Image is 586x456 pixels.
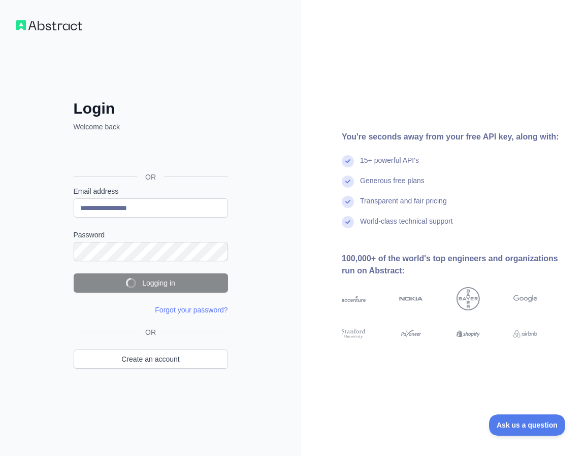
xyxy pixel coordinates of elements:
iframe: Toggle Customer Support [489,414,566,436]
img: Workflow [16,20,82,30]
img: check mark [342,216,354,228]
div: Generous free plans [360,176,425,196]
div: 15+ powerful API's [360,155,419,176]
div: You're seconds away from your free API key, along with: [342,131,570,143]
h2: Login [74,99,228,118]
a: Forgot your password? [155,306,227,314]
p: Welcome back [74,122,228,132]
img: google [513,287,537,311]
label: Email address [74,186,228,196]
img: check mark [342,196,354,208]
img: shopify [457,328,480,339]
iframe: Schaltfläche „Über Google anmelden“ [69,143,231,165]
img: bayer [457,287,480,311]
div: 100,000+ of the world's top engineers and organizations run on Abstract: [342,253,570,277]
img: payoneer [399,328,423,339]
a: Create an account [74,349,228,369]
span: OR [137,172,164,182]
img: nokia [399,287,423,311]
img: airbnb [513,328,537,339]
img: stanford university [342,328,366,339]
img: check mark [342,155,354,167]
img: accenture [342,287,366,311]
span: OR [141,327,160,337]
div: World-class technical support [360,216,453,236]
img: check mark [342,176,354,188]
div: Transparent and fair pricing [360,196,447,216]
label: Password [74,230,228,240]
button: Logging in [74,273,228,293]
